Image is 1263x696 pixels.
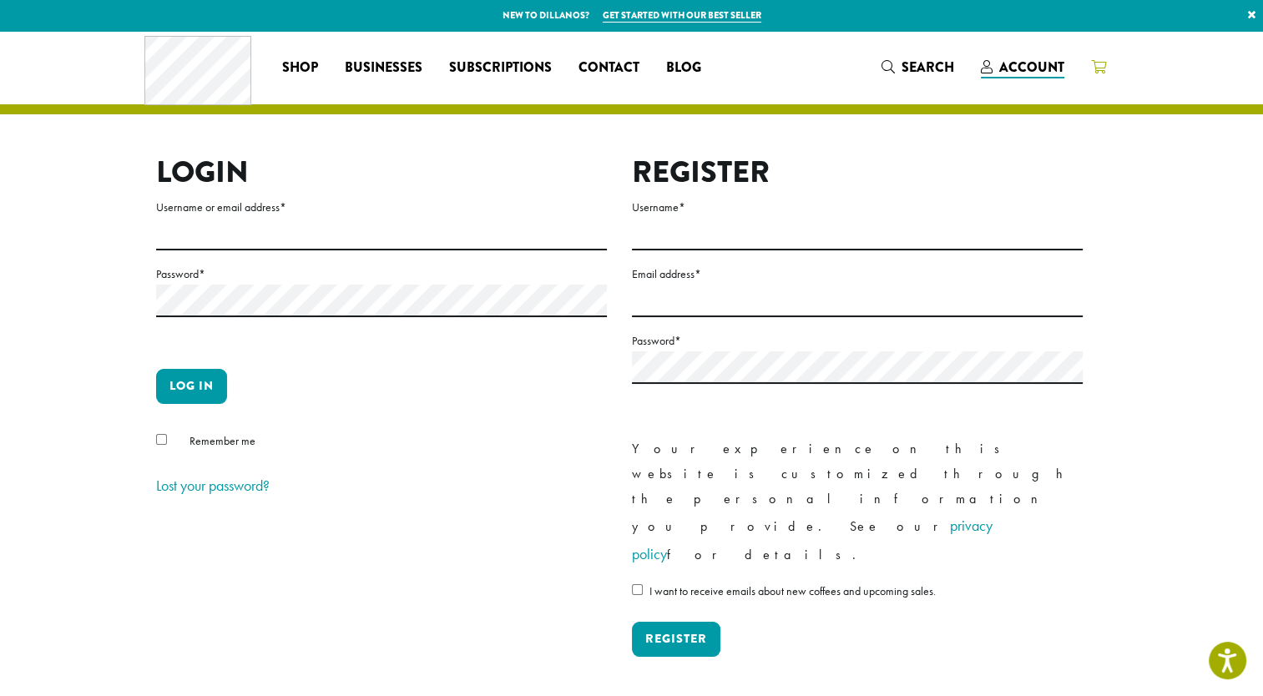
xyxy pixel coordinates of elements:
button: Log in [156,369,227,404]
button: Register [632,622,720,657]
input: I want to receive emails about new coffees and upcoming sales. [632,584,643,595]
label: Password [156,264,607,285]
p: Your experience on this website is customized through the personal information you provide. See o... [632,436,1083,568]
label: Username [632,197,1083,218]
label: Username or email address [156,197,607,218]
a: Shop [269,54,331,81]
label: Password [632,330,1083,351]
span: Subscriptions [449,58,552,78]
a: Get started with our best seller [603,8,761,23]
h2: Register [632,154,1083,190]
a: privacy policy [632,516,993,563]
span: I want to receive emails about new coffees and upcoming sales. [649,583,936,598]
span: Search [902,58,954,77]
span: Account [999,58,1064,77]
span: Blog [666,58,701,78]
h2: Login [156,154,607,190]
a: Search [868,53,967,81]
span: Remember me [189,433,255,448]
span: Businesses [345,58,422,78]
label: Email address [632,264,1083,285]
a: Lost your password? [156,476,270,495]
span: Shop [282,58,318,78]
span: Contact [578,58,639,78]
